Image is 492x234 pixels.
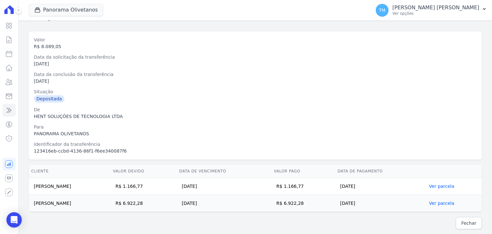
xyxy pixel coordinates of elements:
div: Depositada [34,95,65,103]
td: R$ 1.166,77 [271,178,335,195]
p: Ver opções [392,11,479,16]
th: Data de Vencimento [177,165,271,178]
td: R$ 6.922,28 [110,195,176,212]
button: TM [PERSON_NAME] [PERSON_NAME] Ver opções [371,1,492,19]
div: [DATE] [34,78,477,85]
div: Identificador da transferência [34,141,477,148]
a: Fechar [456,217,482,229]
a: Ver parcela [429,184,454,189]
td: [DATE] [335,195,427,212]
div: Data da solicitação da transferência [34,54,477,61]
div: Valor [34,37,477,43]
div: De [34,106,477,113]
p: [PERSON_NAME] [PERSON_NAME] [392,4,479,11]
th: Valor pago [271,165,335,178]
th: Data de Pagamento [335,165,427,178]
div: R$ 8.089,05 [34,43,477,50]
button: Panorama Olivetanos [29,4,103,16]
div: 123416eb-ccbd-4136-86f1-f6ee340087f6 [34,148,477,155]
th: Cliente [29,165,111,178]
a: Ver parcela [429,201,454,206]
th: Valor devido [110,165,176,178]
td: R$ 1.166,77 [110,178,176,195]
span: Fechar [461,220,476,226]
td: [PERSON_NAME] [29,178,111,195]
span: TM [379,8,386,13]
td: [DATE] [177,195,271,212]
td: [PERSON_NAME] [29,195,111,212]
div: HENT SOLUÇÕES DE TECNOLOGIA LTDA [34,113,477,120]
td: R$ 6.922,28 [271,195,335,212]
div: [DATE] [34,61,477,67]
td: [DATE] [177,178,271,195]
div: Para [34,124,477,130]
div: Situação [34,88,477,95]
div: Open Intercom Messenger [6,212,22,228]
td: [DATE] [335,178,427,195]
div: PANORAMA OLIVETANOS [34,130,477,137]
div: Data da conclusão da transferência [34,71,477,78]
